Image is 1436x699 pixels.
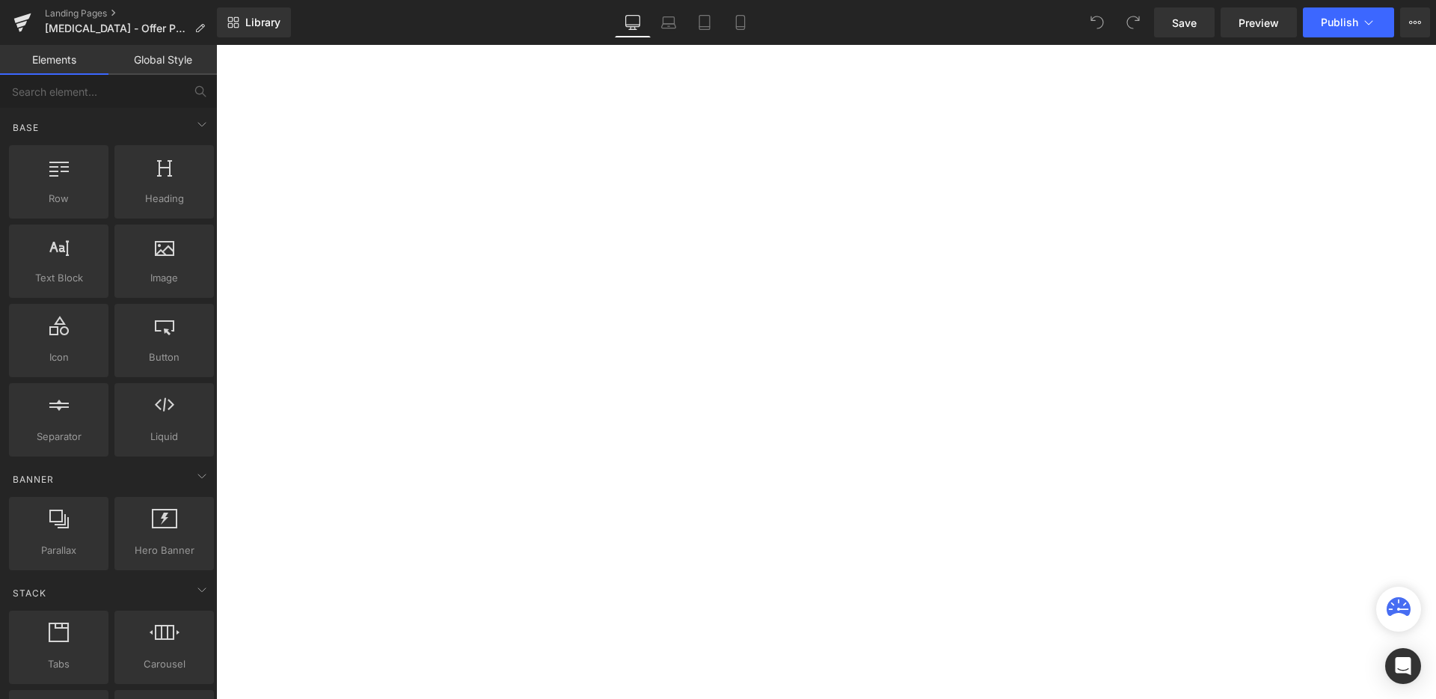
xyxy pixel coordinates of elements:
span: Text Block [13,270,104,286]
span: Base [11,120,40,135]
button: Publish [1303,7,1394,37]
span: Parallax [13,543,104,558]
span: Stack [11,586,48,600]
a: Mobile [722,7,758,37]
span: Library [245,16,280,29]
span: Hero Banner [119,543,209,558]
a: Global Style [108,45,217,75]
button: Redo [1118,7,1148,37]
span: Carousel [119,656,209,672]
button: More [1400,7,1430,37]
span: Icon [13,349,104,365]
span: Tabs [13,656,104,672]
span: [MEDICAL_DATA] - Offer Page [45,22,188,34]
span: Preview [1239,15,1279,31]
span: Save [1172,15,1197,31]
span: Banner [11,472,55,486]
span: Row [13,191,104,207]
span: Liquid [119,429,209,445]
a: Laptop [651,7,687,37]
a: Preview [1221,7,1297,37]
a: Landing Pages [45,7,217,19]
span: Image [119,270,209,286]
span: Publish [1321,16,1358,28]
button: Undo [1082,7,1112,37]
a: Desktop [615,7,651,37]
a: New Library [217,7,291,37]
span: Separator [13,429,104,445]
span: Heading [119,191,209,207]
span: Button [119,349,209,365]
div: Open Intercom Messenger [1385,648,1421,684]
a: Tablet [687,7,722,37]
